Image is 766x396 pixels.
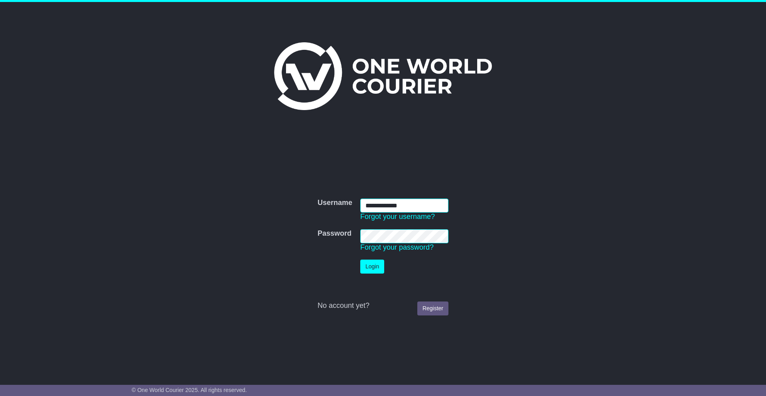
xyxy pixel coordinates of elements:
[360,213,435,221] a: Forgot your username?
[318,301,448,310] div: No account yet?
[274,42,492,110] img: One World
[360,243,434,251] a: Forgot your password?
[132,387,247,393] span: © One World Courier 2025. All rights reserved.
[417,301,448,315] a: Register
[318,229,351,238] label: Password
[360,260,384,274] button: Login
[318,199,352,207] label: Username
